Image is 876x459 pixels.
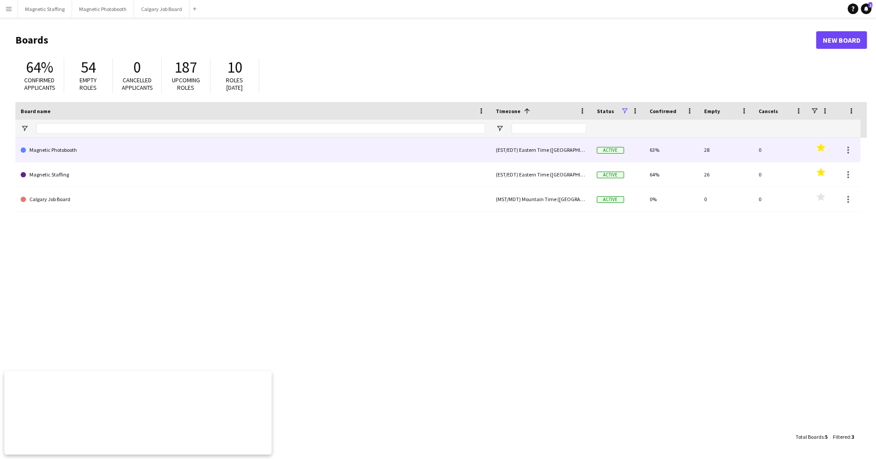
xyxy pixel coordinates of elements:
button: Calgary Job Board [134,0,189,18]
a: Magnetic Photobooth [21,138,485,162]
div: 26 [699,162,753,187]
span: 0 [134,58,141,77]
div: 0% [644,187,699,211]
div: 0 [753,138,808,162]
span: Empty [704,108,720,114]
a: Calgary Job Board [21,187,485,212]
iframe: Popup CTA [4,371,272,455]
span: Filtered [833,433,850,440]
a: 1 [861,4,872,14]
span: 54 [81,58,96,77]
a: New Board [816,31,867,49]
div: 0 [753,187,808,211]
span: 10 [227,58,242,77]
button: Open Filter Menu [496,125,504,132]
button: Open Filter Menu [21,125,29,132]
span: 5 [825,433,828,440]
span: Active [597,147,624,154]
span: 187 [175,58,197,77]
input: Timezone Filter Input [512,123,586,134]
span: Cancelled applicants [122,76,153,92]
div: 64% [644,162,699,187]
span: Confirmed applicants [24,76,55,92]
span: Total Boards [796,433,824,440]
a: Magnetic Staffing [21,162,485,187]
span: Empty roles [80,76,97,92]
div: : [833,428,854,445]
h1: Boards [15,33,816,47]
div: 0 [699,187,753,211]
button: Magnetic Staffing [18,0,72,18]
span: Status [597,108,614,114]
span: Active [597,196,624,203]
div: : [796,428,828,445]
span: Board name [21,108,51,114]
div: 28 [699,138,753,162]
input: Board name Filter Input [36,123,485,134]
span: 1 [869,2,872,8]
div: (EST/EDT) Eastern Time ([GEOGRAPHIC_DATA] & [GEOGRAPHIC_DATA]) [491,138,592,162]
span: 3 [851,433,854,440]
span: Timezone [496,108,520,114]
span: Upcoming roles [172,76,200,92]
span: Active [597,172,624,178]
span: Confirmed [650,108,676,114]
span: Roles [DATE] [226,76,244,92]
div: (MST/MDT) Mountain Time ([GEOGRAPHIC_DATA] & [GEOGRAPHIC_DATA]) [491,187,592,211]
span: Cancels [759,108,778,114]
button: Magnetic Photobooth [72,0,134,18]
div: 0 [753,162,808,187]
div: 63% [644,138,699,162]
div: (EST/EDT) Eastern Time ([GEOGRAPHIC_DATA] & [GEOGRAPHIC_DATA]) [491,162,592,187]
span: 64% [26,58,53,77]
